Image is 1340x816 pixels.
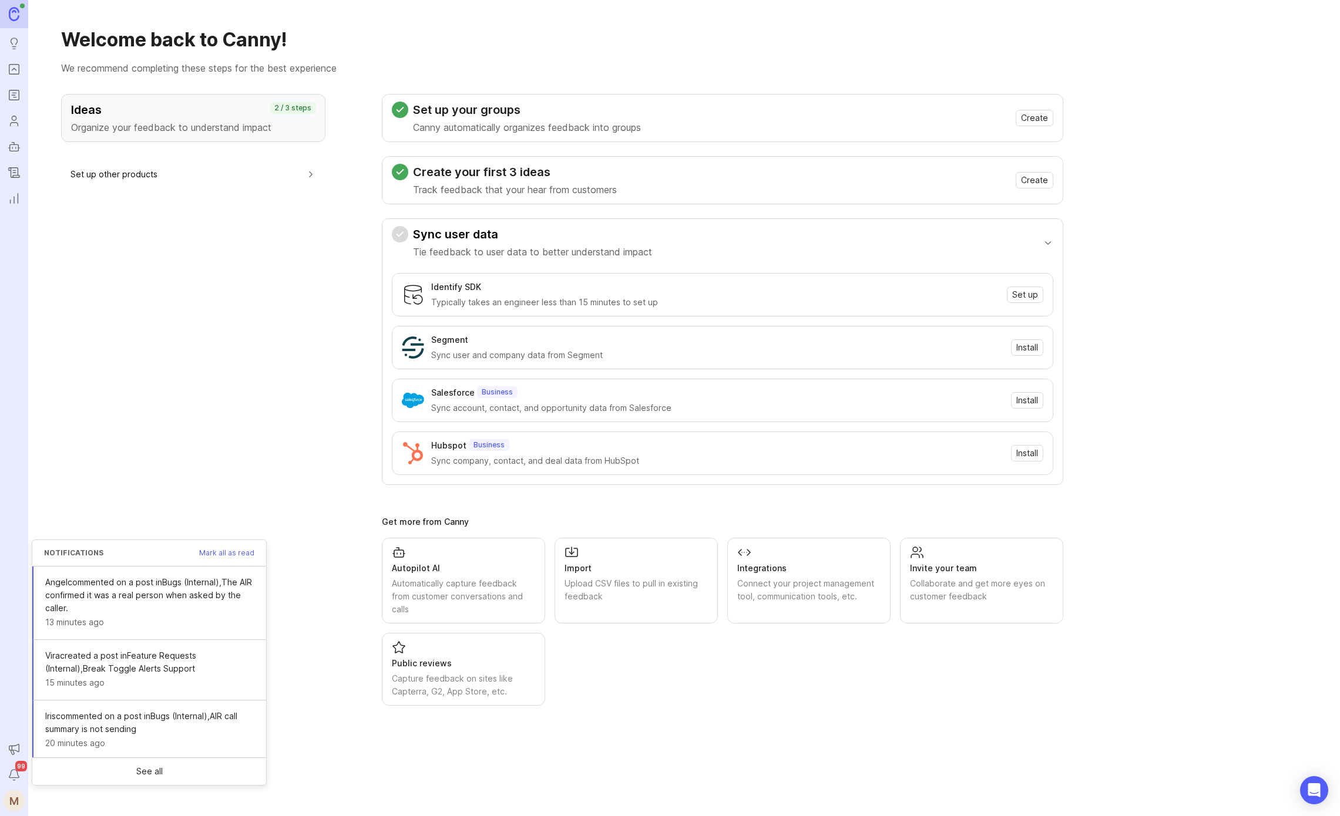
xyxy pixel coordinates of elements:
[1300,776,1328,804] div: Open Intercom Messenger
[4,188,25,209] a: Reporting
[555,538,718,623] a: ImportUpload CSV files to pull in existing feedback
[565,562,708,575] div: Import
[1021,174,1048,186] span: Create
[431,386,475,399] div: Salesforce
[32,700,266,761] a: Iriscommented on a post inBugs (Internal),AIR call summary is not sending20 minutes ago
[737,562,881,575] div: Integrations
[45,676,105,689] span: 15 minutes ago
[32,640,266,700] a: Viracreated a post inFeature Requests (Internal),Break Toggle Alerts Support15 minutes ago
[71,120,315,134] p: Organize your feedback to understand impact
[4,110,25,131] a: Users
[199,549,254,557] span: Mark all as read
[900,538,1063,623] a: Invite your teamCollaborate and get more eyes on customer feedback
[431,281,481,294] div: Identify SDK
[32,758,266,785] a: See all
[1011,445,1043,461] button: Install
[910,562,1053,575] div: Invite your team
[413,164,617,180] h3: Create your first 3 ideas
[392,657,535,670] div: Public reviews
[45,710,254,736] span: Iris commented on a post in Bugs (Internal) , AIR call summary is not sending
[1016,447,1038,459] span: Install
[392,672,535,698] div: Capture feedback on sites like Capterra, G2, App Store, etc.
[9,7,19,21] img: Canny Home
[4,33,25,54] a: Ideas
[61,94,325,142] button: IdeasOrganize your feedback to understand impact2 / 3 steps
[45,649,254,675] span: Vira created a post in Feature Requests (Internal) , Break Toggle Alerts Support
[15,761,27,771] span: 99
[1016,342,1038,353] span: Install
[4,162,25,183] a: Changelog
[413,102,641,118] h3: Set up your groups
[402,389,424,412] img: Salesforce
[1021,112,1048,124] span: Create
[737,577,881,603] div: Connect your project management tool, communication tools, etc.
[482,387,513,397] p: Business
[392,562,535,575] div: Autopilot AI
[4,739,25,760] button: Announcements
[727,538,891,623] a: IntegrationsConnect your project management tool, communication tools, etc.
[32,567,266,640] a: Angelcommented on a post inBugs (Internal),The AIR confirmed it was a real person when asked by t...
[4,764,25,785] button: Notifications
[431,349,1004,362] div: Sync user and company data from Segment
[1016,110,1053,126] button: Create
[413,245,652,259] p: Tie feedback to user data to better understand impact
[565,577,708,603] div: Upload CSV files to pull in existing feedback
[431,439,466,452] div: Hubspot
[71,102,315,118] h3: Ideas
[61,28,1307,52] h1: Welcome back to Canny!
[431,454,1004,467] div: Sync company, contact, and deal data from HubSpot
[382,633,545,706] a: Public reviewsCapture feedback on sites like Capterra, G2, App Store, etc.
[45,576,254,615] span: Angel commented on a post in Bugs (Internal) , The AIR confirmed it was a real person when asked ...
[1012,289,1038,301] span: Set up
[382,518,1063,526] div: Get more from Canny
[413,226,652,242] h3: Sync user data
[274,103,311,113] p: 2 / 3 steps
[431,333,468,346] div: Segment
[413,183,617,197] p: Track feedback that your hear from customers
[413,120,641,134] p: Canny automatically organizes feedback into groups
[392,266,1053,484] div: Sync user dataTie feedback to user data to better understand impact
[4,790,25,811] button: M
[1016,172,1053,188] button: Create
[910,577,1053,603] div: Collaborate and get more eyes on customer feedback
[392,219,1053,266] button: Sync user dataTie feedback to user data to better understand impact
[1011,339,1043,356] button: Install
[45,616,104,629] span: 13 minutes ago
[1016,394,1038,406] span: Install
[402,284,424,306] img: Identify SDK
[431,402,1004,414] div: Sync account, contact, and opportunity data from Salesforce
[61,61,1307,75] p: We recommend completing these steps for the best experience
[431,296,1000,309] div: Typically takes an engineer less than 15 minutes to set up
[382,538,545,623] a: Autopilot AIAutomatically capture feedback from customer conversations and calls
[4,136,25,157] a: Autopilot
[473,440,505,450] p: Business
[45,737,105,750] span: 20 minutes ago
[4,85,25,106] a: Roadmaps
[402,442,424,464] img: Hubspot
[4,59,25,80] a: Portal
[402,336,424,359] img: Segment
[70,161,316,187] button: Set up other products
[44,549,103,557] h3: Notifications
[1011,392,1043,409] button: Install
[392,577,535,616] div: Automatically capture feedback from customer conversations and calls
[1007,286,1043,303] button: Set up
